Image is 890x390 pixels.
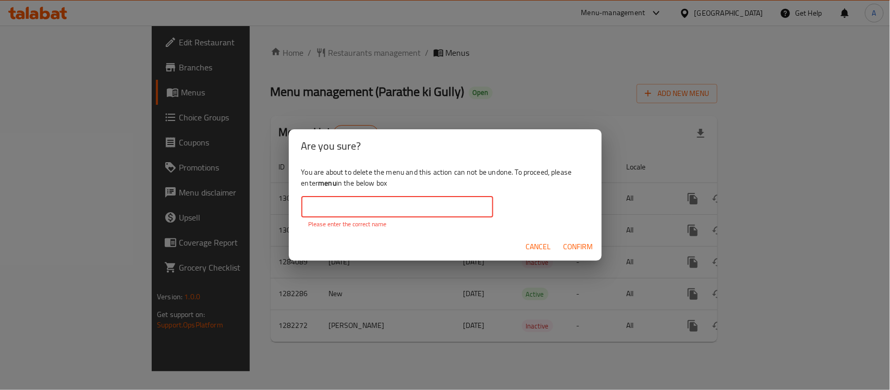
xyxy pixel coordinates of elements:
span: Confirm [564,240,593,253]
div: You are about to delete the menu and this action can not be undone. To proceed, please enter in t... [289,163,602,233]
button: Confirm [559,237,598,257]
span: Cancel [526,240,551,253]
p: Please enter the correct name [309,220,486,229]
h2: Are you sure? [301,138,589,154]
b: menu [318,176,336,190]
button: Cancel [522,237,555,257]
